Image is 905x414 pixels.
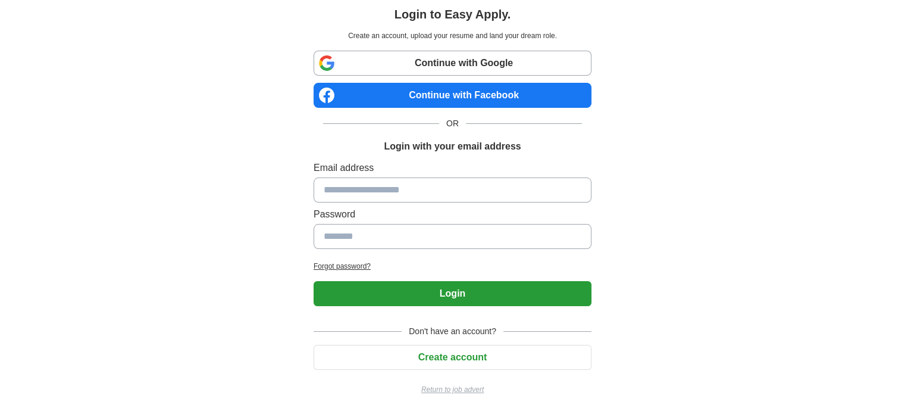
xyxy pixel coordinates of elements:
button: Login [314,281,591,306]
span: Don't have an account? [402,325,503,338]
a: Continue with Google [314,51,591,76]
a: Return to job advert [314,384,591,395]
span: OR [439,117,466,130]
button: Create account [314,345,591,370]
a: Forgot password? [314,261,591,272]
a: Continue with Facebook [314,83,591,108]
label: Email address [314,161,591,175]
a: Create account [314,352,591,362]
h1: Login with your email address [384,139,521,154]
h1: Login to Easy Apply. [394,5,511,23]
p: Create an account, upload your resume and land your dream role. [316,30,589,41]
label: Password [314,207,591,222]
